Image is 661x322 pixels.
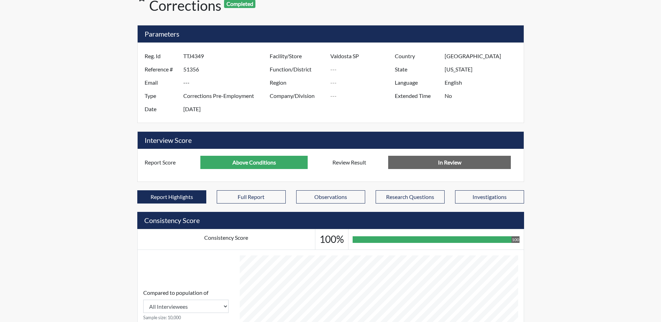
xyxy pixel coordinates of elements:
input: --- [330,89,397,102]
input: --- [445,89,522,102]
button: Research Questions [376,190,445,204]
input: --- [445,76,522,89]
button: Full Report [217,190,286,204]
small: Sample size: 10,000 [143,314,229,321]
div: Consistency Score comparison among population [143,289,229,321]
label: Date [139,102,183,116]
h5: Interview Score [138,132,524,149]
button: Investigations [455,190,524,204]
input: No Decision [388,156,511,169]
label: Facility/Store [264,49,331,63]
button: Observations [296,190,365,204]
input: --- [183,63,271,76]
input: --- [330,76,397,89]
input: --- [183,89,271,102]
label: Type [139,89,183,102]
input: --- [445,49,522,63]
input: --- [183,102,271,116]
input: --- [183,49,271,63]
label: Email [139,76,183,89]
label: Language [390,76,445,89]
label: Extended Time [390,89,445,102]
label: Reference # [139,63,183,76]
h5: Consistency Score [137,212,524,229]
label: Country [390,49,445,63]
input: --- [200,156,308,169]
label: Compared to population of [143,289,208,297]
label: Review Result [327,156,389,169]
h3: 100% [320,233,344,245]
label: State [390,63,445,76]
td: Consistency Score [137,229,315,250]
label: Reg. Id [139,49,183,63]
label: Company/Division [264,89,331,102]
input: --- [330,49,397,63]
h5: Parameters [138,25,524,43]
input: --- [183,76,271,89]
label: Region [264,76,331,89]
div: 100 [512,236,520,243]
button: Report Highlights [137,190,206,204]
input: --- [330,63,397,76]
input: --- [445,63,522,76]
label: Report Score [139,156,201,169]
label: Function/District [264,63,331,76]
